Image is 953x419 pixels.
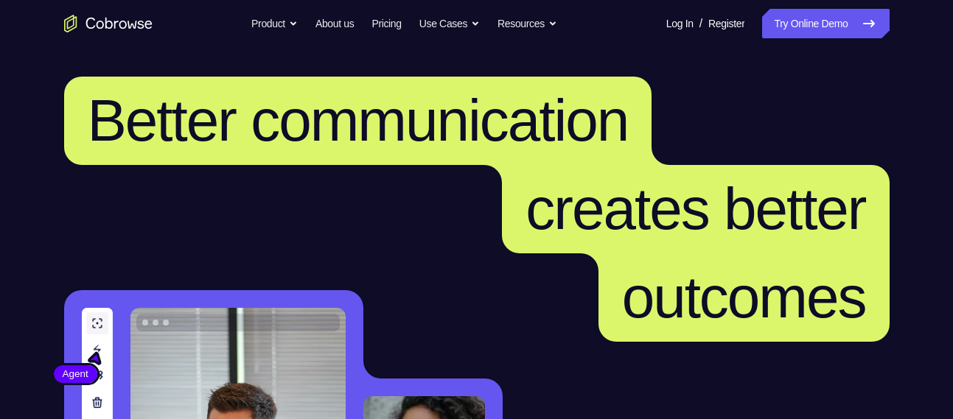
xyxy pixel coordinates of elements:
span: / [699,15,702,32]
span: creates better [526,176,865,242]
a: About us [315,9,354,38]
a: Go to the home page [64,15,153,32]
button: Use Cases [419,9,480,38]
span: Agent [54,367,97,381]
span: outcomes [622,264,866,330]
a: Register [708,9,744,38]
span: Better communication [88,88,629,153]
a: Log In [666,9,694,38]
a: Try Online Demo [762,9,889,38]
button: Product [251,9,298,38]
a: Pricing [371,9,401,38]
button: Resources [498,9,557,38]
